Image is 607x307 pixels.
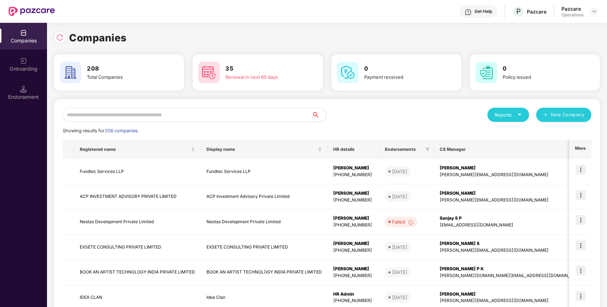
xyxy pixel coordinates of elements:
span: Endorsements [385,147,423,152]
span: Registered name [80,147,190,152]
div: Failed [392,218,414,225]
span: 208 companies. [105,128,139,133]
h3: 35 [225,64,303,73]
div: [PERSON_NAME] [333,266,373,272]
div: Sanjay S P [440,215,584,222]
span: Showing results for [63,128,139,133]
td: Fundtec Services LLP [201,159,328,184]
h3: 0 [503,64,580,73]
div: [PHONE_NUMBER] [333,272,373,279]
div: Pazcare [527,8,546,15]
td: EXSETE CONSULTING PRIVATE LIMITED [201,235,328,260]
div: [EMAIL_ADDRESS][DOMAIN_NAME] [440,222,584,229]
th: Registered name [74,140,201,159]
span: filter [425,147,430,152]
div: Pazcare [561,5,584,12]
div: [PERSON_NAME] [440,291,584,298]
img: svg+xml;base64,PHN2ZyB3aWR0aD0iMTQuNSIgaGVpZ2h0PSIxNC41IiB2aWV3Qm94PSIwIDAgMTYgMTYiIGZpbGw9Im5vbm... [20,86,27,93]
span: caret-down [517,112,522,117]
td: Neotas Development Private Limited [74,209,201,235]
img: svg+xml;base64,PHN2ZyBpZD0iRHJvcGRvd24tMzJ4MzIiIHhtbG5zPSJodHRwOi8vd3d3LnczLm9yZy8yMDAwL3N2ZyIgd2... [591,9,597,14]
img: icon [576,266,586,276]
h3: 208 [87,64,164,73]
div: Get Help [475,9,492,14]
h1: Companies [69,30,127,46]
span: filter [424,145,431,154]
td: Fundtec Services LLP [74,159,201,184]
td: ACP INVESTMENT ADVISORY PRIVATE LIMITED [74,184,201,210]
img: icon [576,240,586,250]
div: [DATE] [392,294,407,301]
div: [PERSON_NAME] [333,240,373,247]
div: [PHONE_NUMBER] [333,297,373,304]
h3: 0 [364,64,441,73]
img: svg+xml;base64,PHN2ZyB3aWR0aD0iMjAiIGhlaWdodD0iMjAiIHZpZXdCb3g9IjAgMCAyMCAyMCIgZmlsbD0ibm9uZSIgeG... [20,57,27,65]
div: [DATE] [392,168,407,175]
div: [PERSON_NAME][EMAIL_ADDRESS][DOMAIN_NAME] [440,297,584,304]
div: [PERSON_NAME] [333,215,373,222]
img: svg+xml;base64,PHN2ZyB4bWxucz0iaHR0cDovL3d3dy53My5vcmcvMjAwMC9zdmciIHdpZHRoPSI2MCIgaGVpZ2h0PSI2MC... [198,62,220,83]
img: svg+xml;base64,PHN2ZyBpZD0iSGVscC0zMngzMiIgeG1sbnM9Imh0dHA6Ly93d3cudzMub3JnLzIwMDAvc3ZnIiB3aWR0aD... [465,9,472,16]
img: svg+xml;base64,PHN2ZyBpZD0iQ29tcGFuaWVzIiB4bWxucz0iaHR0cDovL3d3dy53My5vcmcvMjAwMC9zdmciIHdpZHRoPS... [20,29,27,36]
td: BOOK AN ARTIST TECHNOLOGY INDIA PRIVATE LIMITED [74,260,201,285]
div: [PHONE_NUMBER] [333,247,373,254]
div: Total Companies [87,73,164,81]
div: Reports [495,111,522,118]
img: icon [576,215,586,225]
div: Policy issued [503,73,580,81]
div: [PERSON_NAME][EMAIL_ADDRESS][DOMAIN_NAME] [440,172,584,178]
div: [PERSON_NAME] P K [440,266,584,272]
img: svg+xml;base64,PHN2ZyB4bWxucz0iaHR0cDovL3d3dy53My5vcmcvMjAwMC9zdmciIHdpZHRoPSI2MCIgaGVpZ2h0PSI2MC... [60,62,81,83]
span: New Company [551,111,585,118]
span: plus [543,112,548,118]
th: HR details [328,140,379,159]
img: icon [576,291,586,301]
div: Renewal in next 60 days [225,73,303,81]
td: ACP Investment Advisory Private Limited [201,184,328,210]
button: plusNew Company [536,108,591,122]
td: Neotas Development Private Limited [201,209,328,235]
div: [DATE] [392,268,407,276]
span: CS Manager [440,147,578,152]
div: HR Admin [333,291,373,298]
th: Display name [201,140,328,159]
img: icon [576,190,586,200]
div: [PERSON_NAME][EMAIL_ADDRESS][DOMAIN_NAME] [440,247,584,254]
img: svg+xml;base64,PHN2ZyBpZD0iSW5mb18tXzMyeDMyIiBkYXRhLW5hbWU9IkluZm8gLSAzMngzMiIgeG1sbnM9Imh0dHA6Ly... [408,220,414,225]
div: [PERSON_NAME] [440,165,584,172]
div: [DATE] [392,193,407,200]
span: Display name [206,147,316,152]
div: [PHONE_NUMBER] [333,197,373,204]
span: P [516,7,521,16]
img: svg+xml;base64,PHN2ZyBpZD0iUmVsb2FkLTMyeDMyIiB4bWxucz0iaHR0cDovL3d3dy53My5vcmcvMjAwMC9zdmciIHdpZH... [56,34,63,41]
div: Payment received [364,73,441,81]
div: [PHONE_NUMBER] [333,222,373,229]
img: svg+xml;base64,PHN2ZyB4bWxucz0iaHR0cDovL3d3dy53My5vcmcvMjAwMC9zdmciIHdpZHRoPSI2MCIgaGVpZ2h0PSI2MC... [476,62,497,83]
td: BOOK AN ARTIST TECHNOLOGY INDIA PRIVATE LIMITED [201,260,328,285]
td: EXSETE CONSULTING PRIVATE LIMITED [74,235,201,260]
div: [PERSON_NAME][EMAIL_ADDRESS][DOMAIN_NAME] [440,197,584,204]
div: Operations [561,12,584,18]
button: search [312,108,327,122]
th: More [569,140,591,159]
img: icon [576,165,586,175]
div: [PERSON_NAME] [440,190,584,197]
div: [PERSON_NAME] S [440,240,584,247]
div: [PERSON_NAME] [333,165,373,172]
div: [PERSON_NAME] [333,190,373,197]
div: [PERSON_NAME][DOMAIN_NAME][EMAIL_ADDRESS][DOMAIN_NAME] [440,272,584,279]
img: svg+xml;base64,PHN2ZyB4bWxucz0iaHR0cDovL3d3dy53My5vcmcvMjAwMC9zdmciIHdpZHRoPSI2MCIgaGVpZ2h0PSI2MC... [337,62,359,83]
img: New Pazcare Logo [9,7,55,16]
span: search [312,112,326,118]
div: [PHONE_NUMBER] [333,172,373,178]
div: [DATE] [392,244,407,251]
